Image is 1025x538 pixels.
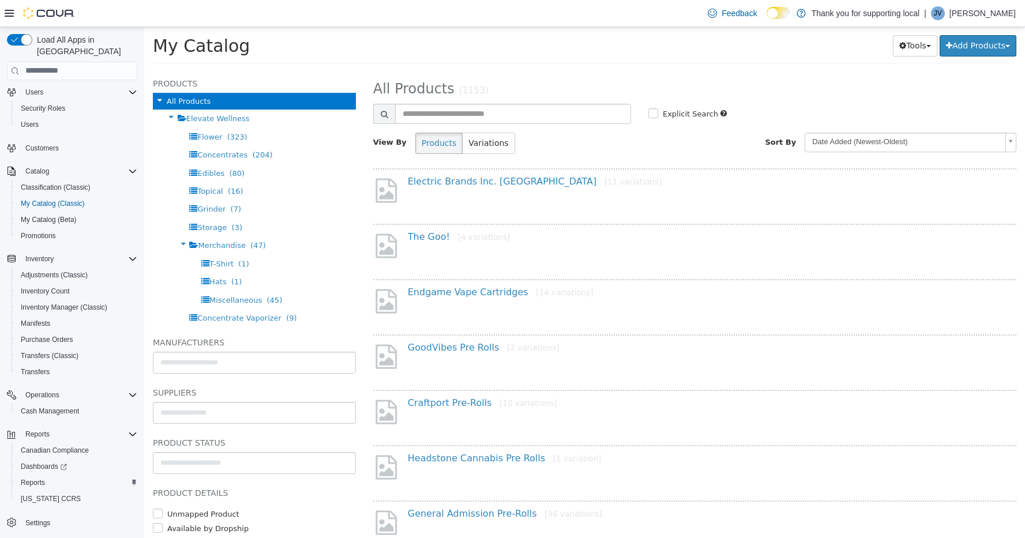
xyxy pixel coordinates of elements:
[65,232,89,241] span: T-Shirt
[314,58,344,69] small: (1153)
[16,349,83,363] a: Transfers (Classic)
[229,111,262,119] span: View By
[21,104,65,113] span: Security Roles
[12,364,142,380] button: Transfers
[9,50,212,63] h5: Products
[931,6,945,20] div: Joshua Vera
[924,6,926,20] p: |
[12,100,142,116] button: Security Roles
[53,123,103,132] span: Concentrates
[16,460,72,473] a: Dashboards
[21,319,50,328] span: Manifests
[9,9,106,29] span: My Catalog
[21,164,137,178] span: Catalog
[21,85,48,99] button: Users
[21,367,50,377] span: Transfers
[16,180,137,194] span: Classification (Classic)
[12,228,142,244] button: Promotions
[2,140,142,156] button: Customers
[16,404,137,418] span: Cash Management
[12,267,142,283] button: Adjustments (Classic)
[106,214,122,223] span: (47)
[229,371,255,399] img: missing-image.png
[21,446,89,455] span: Canadian Compliance
[16,349,137,363] span: Transfers (Classic)
[21,494,81,503] span: [US_STATE] CCRS
[88,196,98,205] span: (3)
[16,300,112,314] a: Inventory Manager (Classic)
[83,106,103,114] span: (323)
[16,460,137,473] span: Dashboards
[21,252,137,266] span: Inventory
[264,259,449,270] a: Endgame Vape Cartridges[14 variations]
[264,204,366,215] a: The Goo![4 variations]
[53,142,80,151] span: Edibles
[16,365,54,379] a: Transfers
[20,481,95,493] label: Unmapped Product
[21,516,55,530] a: Settings
[21,287,70,296] span: Inventory Count
[703,2,761,25] a: Feedback
[16,180,95,194] a: Classification (Classic)
[12,179,142,195] button: Classification (Classic)
[54,214,102,223] span: Merchandise
[65,250,82,259] span: Hats
[16,443,93,457] a: Canadian Compliance
[16,213,81,227] a: My Catalog (Beta)
[12,458,142,475] a: Dashboards
[12,442,142,458] button: Canadian Compliance
[42,87,106,96] span: Elevate Wellness
[795,8,872,29] button: Add Products
[264,370,413,381] a: Craftport Pre-Rolls[10 variations]
[229,315,255,344] img: missing-image.png
[94,232,104,241] span: (1)
[123,269,138,277] span: (45)
[16,101,137,115] span: Security Roles
[12,116,142,133] button: Users
[9,459,212,473] h5: Product Details
[21,303,107,312] span: Inventory Manager (Classic)
[16,197,89,210] a: My Catalog (Classic)
[12,212,142,228] button: My Catalog (Beta)
[21,199,85,208] span: My Catalog (Classic)
[21,252,58,266] button: Inventory
[409,427,457,436] small: [1 variation]
[25,144,59,153] span: Customers
[21,515,137,529] span: Settings
[21,270,88,280] span: Adjustments (Classic)
[53,178,81,186] span: Grinder
[2,84,142,100] button: Users
[2,514,142,531] button: Settings
[21,427,137,441] span: Reports
[16,492,85,506] a: [US_STATE] CCRS
[16,229,137,243] span: Promotions
[229,205,255,233] img: missing-image.png
[16,197,137,210] span: My Catalog (Classic)
[392,261,449,270] small: [14 variations]
[142,287,152,295] span: (9)
[108,123,129,132] span: (204)
[355,371,412,381] small: [10 variations]
[9,308,212,322] h5: Manufacturers
[21,231,56,240] span: Promotions
[21,407,79,416] span: Cash Management
[53,106,78,114] span: Flower
[16,333,137,347] span: Purchase Orders
[229,149,255,178] img: missing-image.png
[9,409,212,423] h5: Product Status
[21,351,78,360] span: Transfers (Classic)
[21,388,137,402] span: Operations
[23,7,75,19] img: Cova
[749,8,793,29] button: Tools
[934,6,942,20] span: JV
[264,481,458,492] a: General Admission Pre-Rolls[36 variations]
[21,85,137,99] span: Users
[16,229,61,243] a: Promotions
[460,150,517,159] small: [11 variations]
[25,390,59,400] span: Operations
[12,283,142,299] button: Inventory Count
[621,111,652,119] span: Sort By
[16,476,137,490] span: Reports
[722,7,757,19] span: Feedback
